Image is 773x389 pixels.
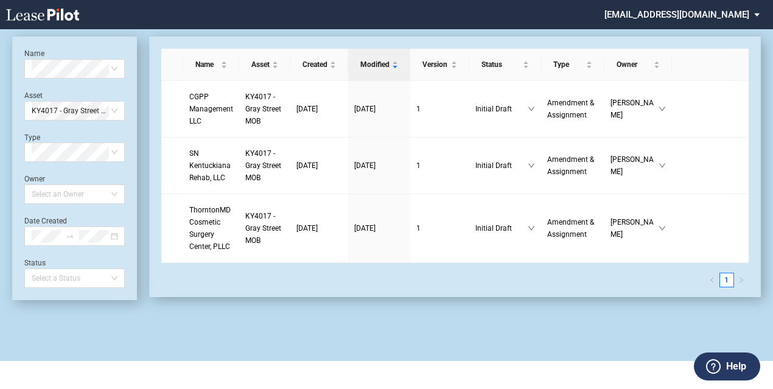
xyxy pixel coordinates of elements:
span: Initial Draft [475,103,528,115]
span: down [528,105,535,113]
span: [DATE] [354,161,376,170]
a: [DATE] [354,159,404,172]
span: left [709,277,715,283]
span: [PERSON_NAME] [610,97,659,121]
span: Amendment & Assignment [547,218,594,239]
span: [PERSON_NAME] [610,153,659,178]
span: down [528,225,535,232]
span: Asset [251,58,270,71]
a: [DATE] [296,103,342,115]
label: Date Created [24,217,67,225]
a: CGPP Management LLC [189,91,233,127]
span: 1 [416,105,421,113]
label: Name [24,49,44,58]
span: Created [303,58,327,71]
label: Asset [24,91,43,100]
a: Amendment & Assignment [547,153,598,178]
th: Modified [348,49,410,81]
li: 1 [719,273,734,287]
span: Modified [360,58,390,71]
span: Name [195,58,219,71]
a: [DATE] [296,159,342,172]
a: ThorntonMD Cosmetic Surgery Center, PLLC [189,204,233,253]
th: Name [183,49,239,81]
a: Amendment & Assignment [547,216,598,240]
th: Version [410,49,469,81]
span: KY4017 - Gray Street MOB [32,102,117,120]
a: 1 [416,103,463,115]
span: down [659,105,666,113]
button: right [734,273,749,287]
span: [PERSON_NAME] [610,216,659,240]
a: [DATE] [296,222,342,234]
span: Initial Draft [475,159,528,172]
span: down [528,162,535,169]
span: [DATE] [296,105,318,113]
span: [DATE] [296,161,318,170]
a: KY4017 - Gray Street MOB [245,210,284,247]
label: Status [24,259,46,267]
span: to [66,232,74,240]
span: 1 [416,224,421,233]
span: [DATE] [354,105,376,113]
li: Previous Page [705,273,719,287]
button: Help [694,352,760,380]
th: Asset [239,49,290,81]
span: Status [481,58,520,71]
li: Next Page [734,273,749,287]
a: KY4017 - Gray Street MOB [245,147,284,184]
a: Amendment & Assignment [547,97,598,121]
span: down [659,225,666,232]
span: Version [422,58,449,71]
span: Type [553,58,584,71]
a: [DATE] [354,103,404,115]
a: 1 [416,159,463,172]
span: swap-right [66,232,74,240]
span: down [659,162,666,169]
th: Status [469,49,541,81]
th: Type [541,49,604,81]
th: Owner [604,49,672,81]
span: SN Kentuckiana Rehab, LLC [189,149,231,182]
span: Owner [617,58,651,71]
a: KY4017 - Gray Street MOB [245,91,284,127]
a: 1 [416,222,463,234]
label: Help [726,359,746,374]
label: Type [24,133,40,142]
span: Amendment & Assignment [547,99,594,119]
span: ThorntonMD Cosmetic Surgery Center, PLLC [189,206,231,251]
span: CGPP Management LLC [189,93,233,125]
span: Amendment & Assignment [547,155,594,176]
span: 1 [416,161,421,170]
a: [DATE] [354,222,404,234]
span: [DATE] [296,224,318,233]
a: 1 [720,273,733,287]
span: KY4017 - Gray Street MOB [245,93,281,125]
label: Owner [24,175,45,183]
button: left [705,273,719,287]
span: right [738,277,744,283]
span: [DATE] [354,224,376,233]
span: KY4017 - Gray Street MOB [245,212,281,245]
span: KY4017 - Gray Street MOB [245,149,281,182]
a: SN Kentuckiana Rehab, LLC [189,147,233,184]
span: Initial Draft [475,222,528,234]
th: Created [290,49,348,81]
